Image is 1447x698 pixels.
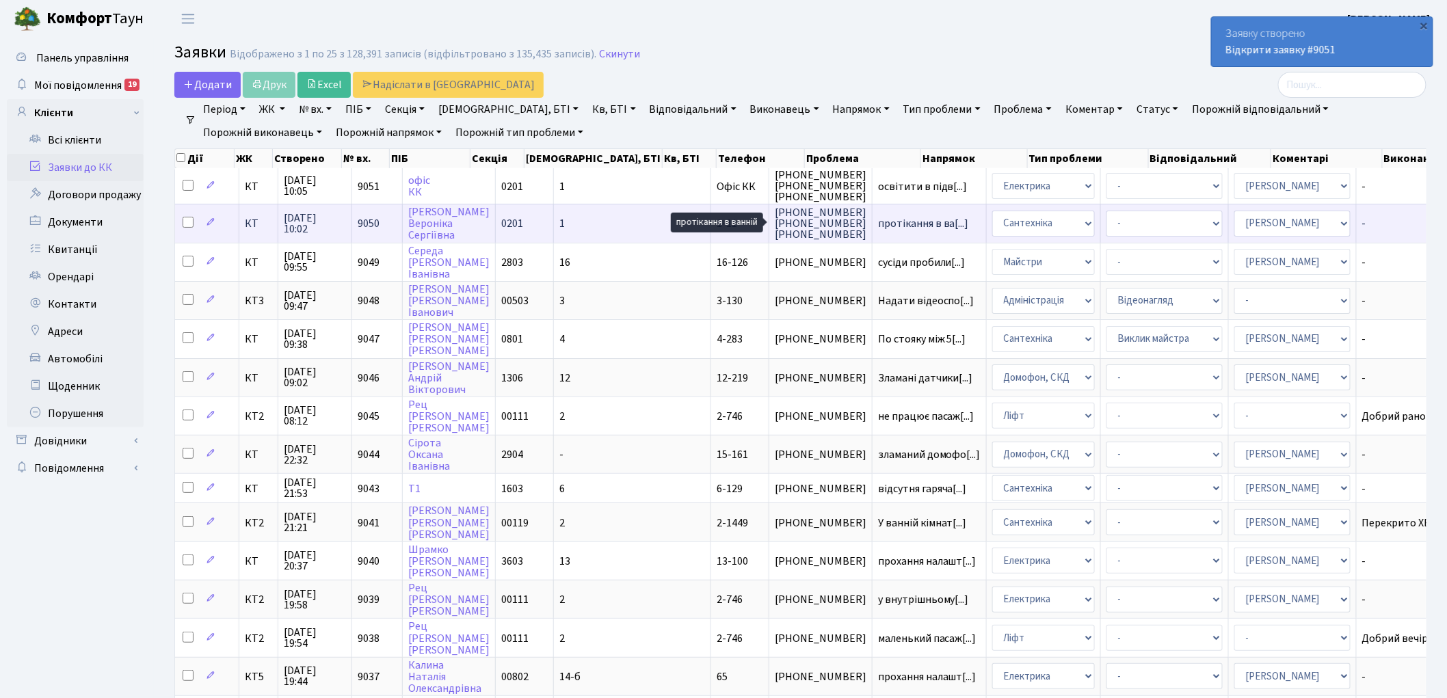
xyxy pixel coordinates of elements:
[559,179,565,194] span: 1
[559,293,565,308] span: 3
[245,594,272,605] span: КТ2
[198,121,328,144] a: Порожній виконавець
[501,669,529,684] span: 00802
[501,592,529,607] span: 00111
[717,179,756,194] span: Офіс КК
[245,449,272,460] span: КТ
[358,515,380,531] span: 9041
[245,483,272,494] span: КТ
[663,149,717,168] th: Кв, БТІ
[775,373,866,384] span: [PHONE_NUMBER]
[358,332,380,347] span: 9047
[245,633,272,644] span: КТ2
[1149,149,1272,168] th: Відповідальний
[878,481,967,496] span: відсутня гаряча[...]
[245,295,272,306] span: КТ3
[501,179,523,194] span: 0201
[559,332,565,347] span: 4
[775,207,866,240] span: [PHONE_NUMBER] [PHONE_NUMBER] [PHONE_NUMBER]
[7,263,144,291] a: Орендарі
[230,48,596,61] div: Відображено з 1 по 25 з 128,391 записів (відфільтровано з 135,435 записів).
[717,481,743,496] span: 6-129
[7,236,144,263] a: Квитанції
[284,511,346,533] span: [DATE] 21:21
[501,481,523,496] span: 1603
[284,589,346,610] span: [DATE] 19:58
[408,397,490,435] a: Рец[PERSON_NAME][PERSON_NAME]
[501,554,523,569] span: 3603
[14,5,41,33] img: logo.png
[501,371,523,386] span: 1306
[284,175,346,197] span: [DATE] 10:05
[878,216,969,231] span: протікання в ва[...]
[340,98,377,121] a: ПІБ
[559,255,570,270] span: 16
[717,592,743,607] span: 2-746
[358,216,380,231] span: 9050
[245,518,272,528] span: КТ2
[827,98,895,121] a: Напрямок
[1348,11,1431,27] a: [PERSON_NAME]
[358,371,380,386] span: 9046
[775,411,866,422] span: [PHONE_NUMBER]
[559,515,565,531] span: 2
[775,170,866,202] span: [PHONE_NUMBER] [PHONE_NUMBER] [PHONE_NUMBER]
[284,405,346,427] span: [DATE] 08:12
[408,435,450,474] a: СіротаОксанаІванівна
[408,243,490,282] a: Середа[PERSON_NAME]Іванівна
[501,216,523,231] span: 0201
[644,98,742,121] a: Відповідальний
[501,332,523,347] span: 0801
[175,149,235,168] th: Дії
[47,8,112,29] b: Комфорт
[1028,149,1149,168] th: Тип проблеми
[284,213,346,234] span: [DATE] 10:02
[501,255,523,270] span: 2803
[7,455,144,482] a: Повідомлення
[171,8,205,30] button: Переключити навігацію
[717,255,748,270] span: 16-126
[358,554,380,569] span: 9040
[433,98,584,121] a: [DEMOGRAPHIC_DATA], БТІ
[501,409,529,424] span: 00111
[717,149,805,168] th: Телефон
[775,556,866,567] span: [PHONE_NUMBER]
[7,400,144,427] a: Порушення
[525,149,663,168] th: [DEMOGRAPHIC_DATA], БТІ
[408,580,490,619] a: Рец[PERSON_NAME][PERSON_NAME]
[7,345,144,373] a: Автомобілі
[174,72,241,98] a: Додати
[408,282,490,320] a: [PERSON_NAME][PERSON_NAME]Іванович
[717,554,748,569] span: 13-100
[599,48,640,61] a: Скинути
[559,409,565,424] span: 2
[921,149,1027,168] th: Напрямок
[775,671,866,682] span: [PHONE_NUMBER]
[245,671,272,682] span: КТ5
[1212,17,1433,66] div: Заявку створено
[878,631,977,646] span: маленький пасаж[...]
[245,257,272,268] span: КТ
[235,149,272,168] th: ЖК
[7,72,144,99] a: Мої повідомлення19
[671,213,763,232] div: протікання в ванній
[805,149,921,168] th: Проблема
[1348,12,1431,27] b: [PERSON_NAME]
[878,554,977,569] span: прохання налашт[...]
[34,78,122,93] span: Мої повідомлення
[7,427,144,455] a: Довідники
[717,447,748,462] span: 15-161
[878,592,969,607] span: у внутрішньому[...]
[501,293,529,308] span: 00503
[989,98,1057,121] a: Проблема
[559,669,581,684] span: 14-б
[898,98,986,121] a: Тип проблеми
[273,149,343,168] th: Створено
[7,318,144,345] a: Адреси
[358,293,380,308] span: 9048
[47,8,144,31] span: Таун
[408,204,490,243] a: [PERSON_NAME]ВеронікаСергіївна
[559,631,565,646] span: 2
[559,216,565,231] span: 1
[775,334,866,345] span: [PHONE_NUMBER]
